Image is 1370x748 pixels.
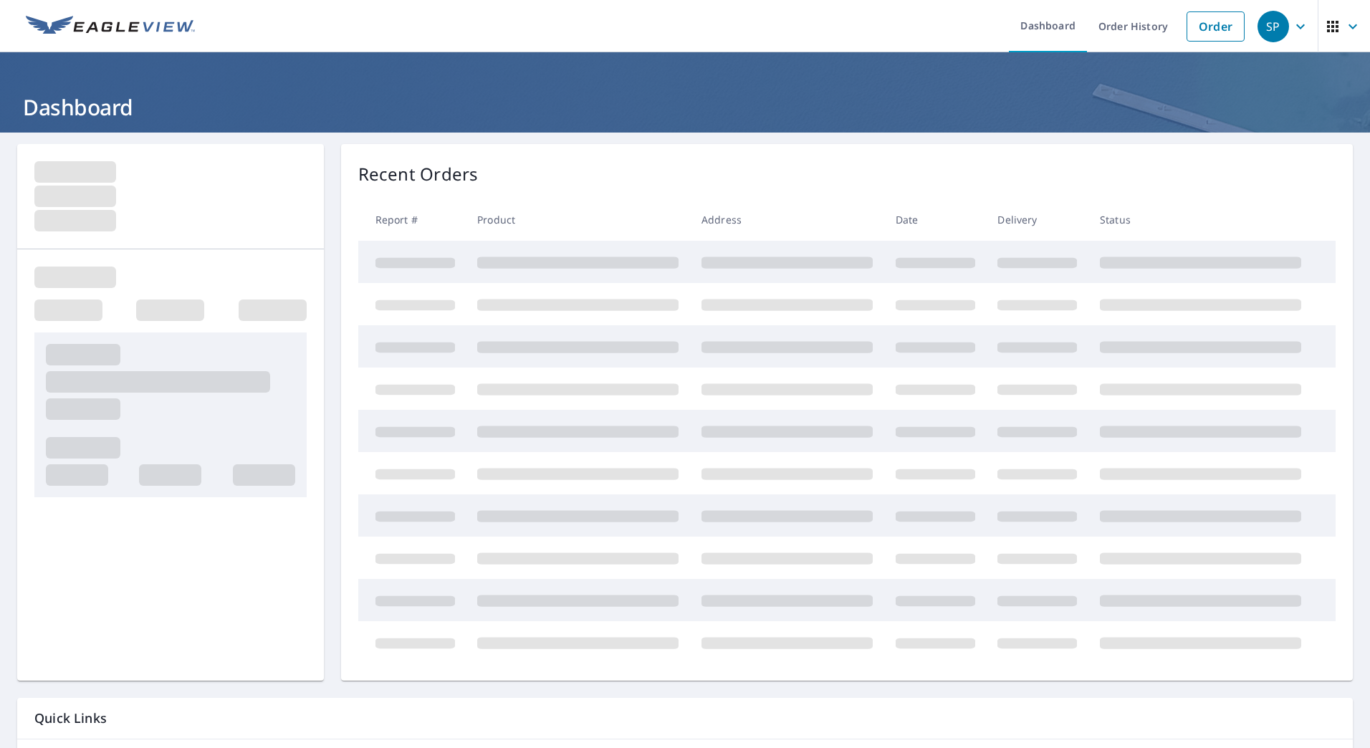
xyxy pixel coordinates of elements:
div: SP [1258,11,1289,42]
img: EV Logo [26,16,195,37]
h1: Dashboard [17,92,1353,122]
th: Delivery [986,198,1088,241]
th: Date [884,198,987,241]
th: Product [466,198,690,241]
a: Order [1187,11,1245,42]
th: Status [1088,198,1313,241]
th: Address [690,198,884,241]
p: Quick Links [34,709,1336,727]
th: Report # [358,198,466,241]
p: Recent Orders [358,161,479,187]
